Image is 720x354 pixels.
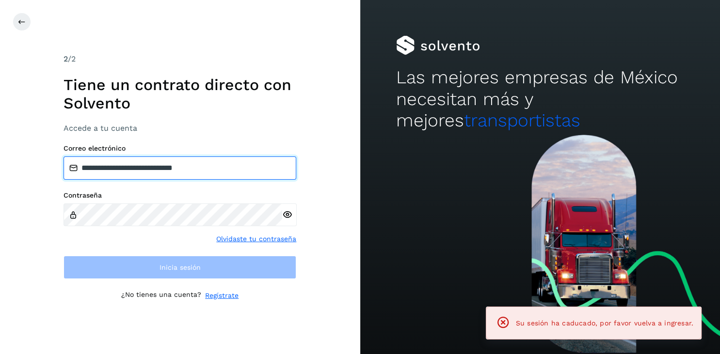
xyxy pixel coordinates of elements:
[64,54,68,63] span: 2
[216,234,296,244] a: Olvidaste tu contraseña
[64,144,296,153] label: Correo electrónico
[464,110,580,131] span: transportistas
[64,76,296,113] h1: Tiene un contrato directo con Solvento
[205,291,239,301] a: Regístrate
[64,256,296,279] button: Inicia sesión
[64,123,296,133] h3: Accede a tu cuenta
[516,319,693,327] span: Su sesión ha caducado, por favor vuelva a ingresar.
[396,67,684,131] h2: Las mejores empresas de México necesitan más y mejores
[121,291,201,301] p: ¿No tienes una cuenta?
[160,264,201,271] span: Inicia sesión
[64,191,296,200] label: Contraseña
[64,53,296,65] div: /2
